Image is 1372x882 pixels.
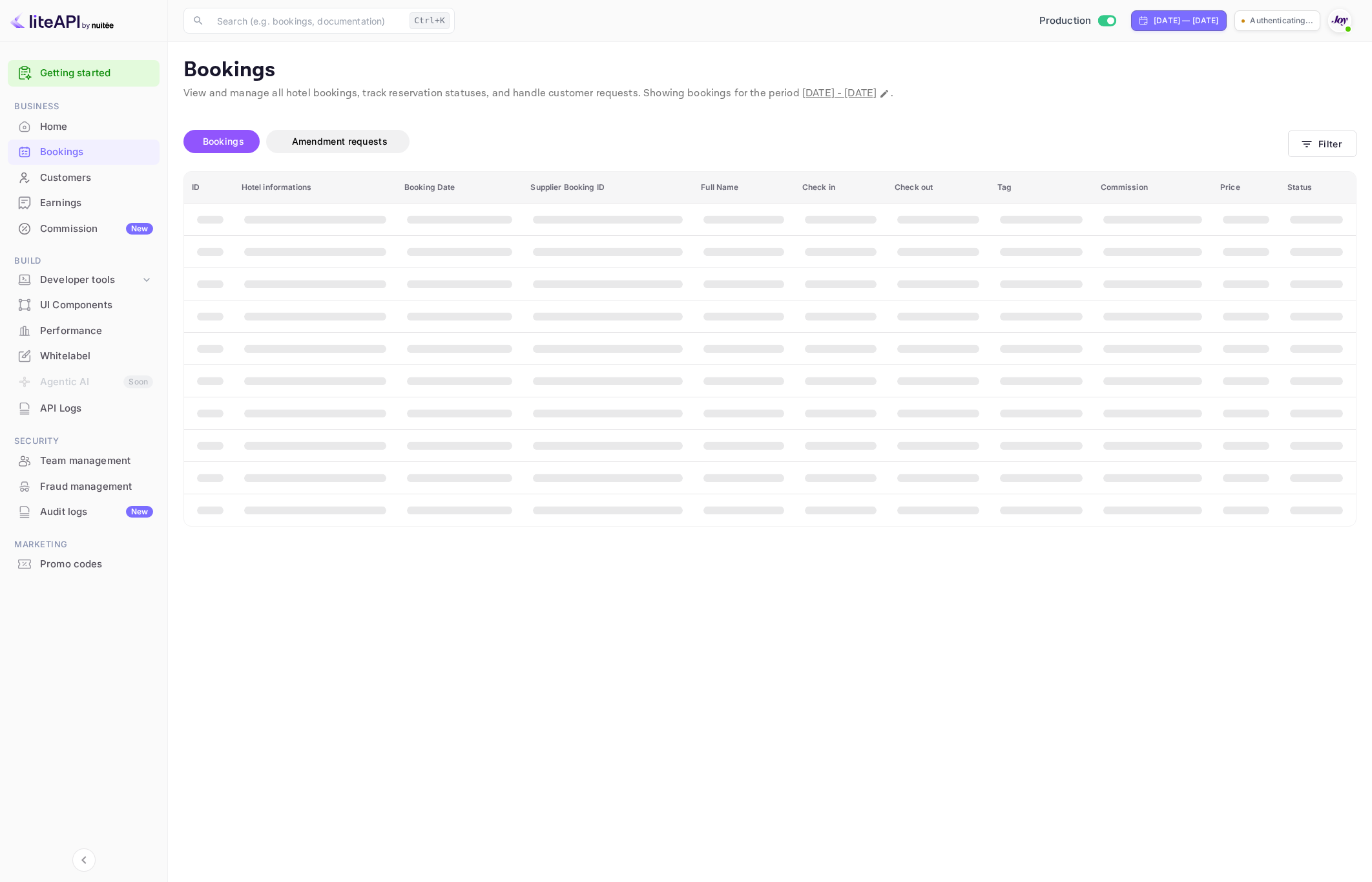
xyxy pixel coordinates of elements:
th: ID [184,172,234,204]
span: Production [1039,14,1092,28]
a: Fraud management [8,474,160,498]
span: Business [8,100,160,114]
a: Audit logsNew [8,499,160,523]
div: New [126,506,153,518]
th: Check in [795,172,887,204]
div: Ctrl+K [410,12,450,29]
a: UI Components [8,293,160,317]
a: Performance [8,319,160,342]
button: Collapse navigation [72,848,96,872]
th: Check out [887,172,990,204]
input: Search (e.g. bookings, documentation) [209,8,404,34]
div: Performance [8,319,160,344]
div: Customers [8,165,160,191]
div: Audit logsNew [8,499,160,525]
div: Developer tools [40,273,140,288]
span: Amendment requests [292,136,388,147]
div: Performance [40,324,153,339]
a: Home [8,114,160,138]
div: Whitelabel [40,349,153,364]
a: Team management [8,448,160,472]
img: LiteAPI logo [10,10,114,31]
a: Getting started [40,66,153,81]
div: Customers [40,171,153,185]
div: Earnings [8,191,160,216]
div: Bookings [8,140,160,165]
div: Home [8,114,160,140]
a: Whitelabel [8,344,160,368]
div: Team management [8,448,160,474]
span: Marketing [8,538,160,552]
button: Change date range [878,87,891,100]
div: Earnings [40,196,153,211]
span: Security [8,434,160,448]
th: Booking Date [397,172,523,204]
div: Fraud management [40,479,153,494]
p: Authenticating... [1250,15,1313,26]
th: Supplier Booking ID [523,172,693,204]
div: Team management [40,454,153,468]
div: UI Components [40,298,153,313]
a: Customers [8,165,160,189]
p: View and manage all hotel bookings, track reservation statuses, and handle customer requests. Sho... [183,86,1356,101]
span: Build [8,254,160,268]
a: API Logs [8,396,160,420]
th: Tag [990,172,1093,204]
div: API Logs [40,401,153,416]
a: Earnings [8,191,160,215]
div: Switch to Sandbox mode [1034,14,1121,28]
th: Commission [1093,172,1212,204]
th: Full Name [693,172,795,204]
div: CommissionNew [8,216,160,242]
p: Bookings [183,58,1356,83]
div: UI Components [8,293,160,318]
th: Hotel informations [234,172,397,204]
a: Bookings [8,140,160,163]
button: Filter [1288,131,1356,157]
a: CommissionNew [8,216,160,240]
div: Home [40,120,153,134]
div: Promo codes [8,552,160,577]
div: Fraud management [8,474,160,499]
div: Bookings [40,145,153,160]
a: Promo codes [8,552,160,576]
table: booking table [184,172,1356,526]
div: Getting started [8,60,160,87]
div: Audit logs [40,505,153,520]
div: API Logs [8,396,160,421]
div: Whitelabel [8,344,160,369]
div: account-settings tabs [183,130,1288,153]
div: New [126,223,153,235]
span: [DATE] - [DATE] [802,87,877,100]
div: Promo codes [40,557,153,572]
div: Developer tools [8,269,160,291]
th: Status [1280,172,1356,204]
img: With Joy [1329,10,1350,31]
span: Bookings [203,136,244,147]
div: [DATE] — [DATE] [1154,15,1218,26]
th: Price [1212,172,1280,204]
div: Commission [40,222,153,236]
